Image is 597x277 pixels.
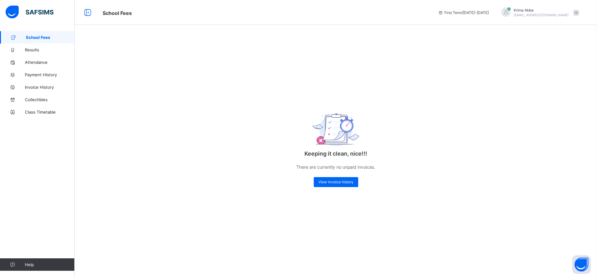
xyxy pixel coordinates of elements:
span: Invoice History [25,85,75,90]
span: Collectibles [25,97,75,102]
span: Krima Abba [514,8,569,12]
div: KrimaAbba [495,7,582,18]
div: Keeping it clean, nice!!! [274,95,398,193]
button: Open asap [572,255,591,274]
span: Attendance [25,60,75,65]
p: Keeping it clean, nice!!! [274,150,398,157]
span: Results [25,47,75,52]
span: School Fees [26,35,75,40]
span: Payment History [25,72,75,77]
span: [EMAIL_ADDRESS][DOMAIN_NAME] [514,13,569,17]
img: empty_exam.25ac31c7e64bfa8fcc0a6b068b22d071.svg [312,112,359,146]
span: View invoice history [318,180,354,184]
span: Class Timetable [25,110,75,115]
img: safsims [6,6,53,19]
span: Help [25,262,74,267]
span: School Fees [103,10,132,16]
span: session/term information [438,10,489,15]
p: There are currently no unpaid invoices. [274,163,398,171]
